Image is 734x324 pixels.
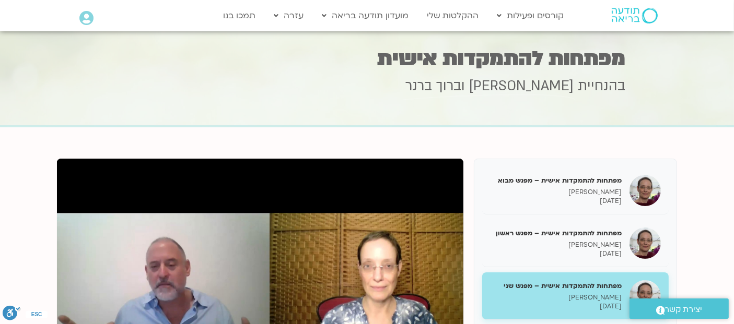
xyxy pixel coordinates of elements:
h5: מפתחות להתמקדות אישית – מפגש שני [490,281,622,291]
a: קורסים ופעילות [492,6,569,26]
p: [PERSON_NAME] [490,241,622,249]
a: תמכו בנו [218,6,261,26]
h5: מפתחות להתמקדות אישית – מפגש מבוא [490,176,622,185]
a: יצירת קשר [630,298,729,319]
p: [DATE] [490,197,622,206]
a: ההקלטות שלי [422,6,484,26]
span: יצירת קשר [665,303,703,317]
h5: מפתחות להתמקדות אישית – מפגש ראשון [490,229,622,238]
p: [DATE] [490,302,622,311]
p: [DATE] [490,249,622,258]
img: מפתחות להתמקדות אישית – מפגש שני [630,280,661,311]
span: בהנחיית [578,77,626,95]
a: עזרה [269,6,309,26]
p: [PERSON_NAME] [490,188,622,197]
img: מפתחות להתמקדות אישית – מפגש מבוא [630,175,661,206]
p: [PERSON_NAME] [490,293,622,302]
img: תודעה בריאה [612,8,658,23]
img: מפתחות להתמקדות אישית – מפגש ראשון [630,227,661,259]
h1: מפתחות להתמקדות אישית [109,49,626,69]
a: מועדון תודעה בריאה [317,6,414,26]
